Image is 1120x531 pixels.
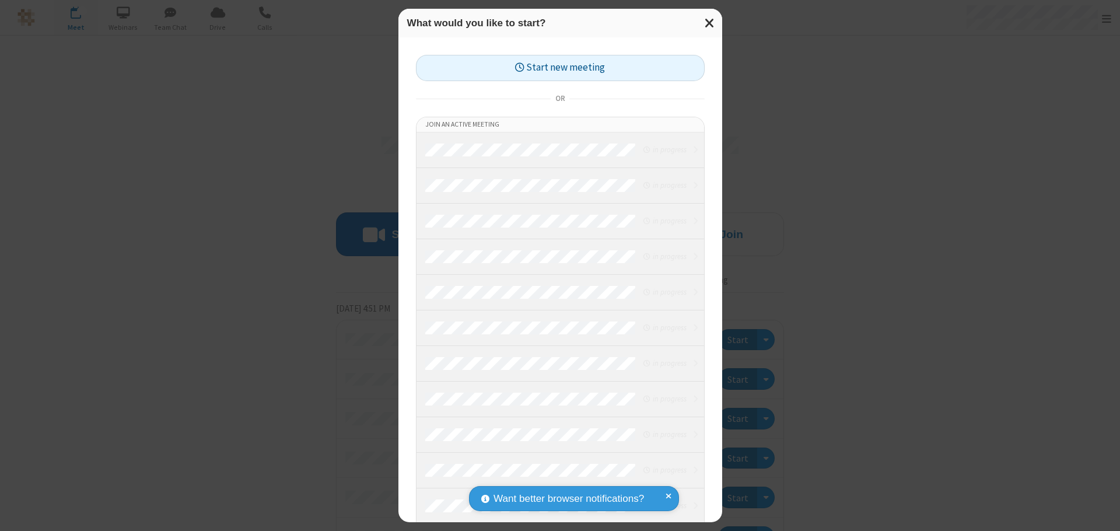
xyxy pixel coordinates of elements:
h3: What would you like to start? [407,18,713,29]
span: or [551,90,569,107]
button: Start new meeting [416,55,705,81]
em: in progress [643,429,686,440]
em: in progress [643,180,686,191]
button: Close modal [698,9,722,37]
em: in progress [643,322,686,333]
em: in progress [643,358,686,369]
em: in progress [643,287,686,298]
li: Join an active meeting [416,117,704,132]
em: in progress [643,464,686,476]
span: Want better browser notifications? [494,491,644,506]
em: in progress [643,144,686,155]
em: in progress [643,215,686,226]
em: in progress [643,251,686,262]
em: in progress [643,393,686,404]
